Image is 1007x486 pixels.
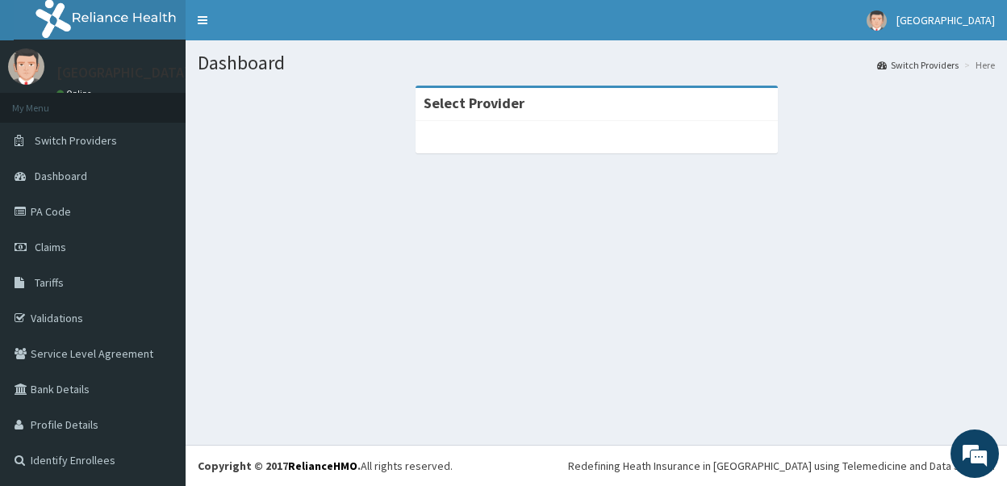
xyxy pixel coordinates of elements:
a: Online [56,88,95,99]
span: Dashboard [35,169,87,183]
li: Here [960,58,995,72]
img: User Image [867,10,887,31]
strong: Copyright © 2017 . [198,459,361,473]
strong: Select Provider [424,94,524,112]
span: [GEOGRAPHIC_DATA] [896,13,995,27]
h1: Dashboard [198,52,995,73]
a: RelianceHMO [288,459,357,473]
div: Redefining Heath Insurance in [GEOGRAPHIC_DATA] using Telemedicine and Data Science! [568,458,995,474]
img: User Image [8,48,44,85]
span: Claims [35,240,66,254]
span: Switch Providers [35,133,117,148]
p: [GEOGRAPHIC_DATA] [56,65,190,80]
footer: All rights reserved. [186,445,1007,486]
a: Switch Providers [877,58,959,72]
span: Tariffs [35,275,64,290]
